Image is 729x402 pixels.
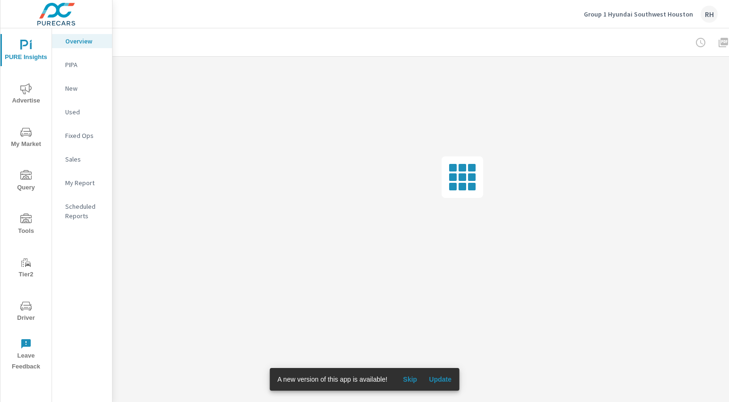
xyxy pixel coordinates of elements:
[3,300,49,324] span: Driver
[52,58,112,72] div: PIPA
[3,83,49,106] span: Advertise
[429,375,451,384] span: Update
[3,214,49,237] span: Tools
[278,376,388,383] span: A new version of this app is available!
[0,28,52,376] div: nav menu
[3,127,49,150] span: My Market
[52,34,112,48] div: Overview
[425,372,455,387] button: Update
[3,170,49,193] span: Query
[52,199,112,223] div: Scheduled Reports
[701,6,718,23] div: RH
[65,36,104,46] p: Overview
[65,202,104,221] p: Scheduled Reports
[399,375,421,384] span: Skip
[65,107,104,117] p: Used
[52,152,112,166] div: Sales
[3,40,49,63] span: PURE Insights
[65,84,104,93] p: New
[65,131,104,140] p: Fixed Ops
[52,176,112,190] div: My Report
[3,257,49,280] span: Tier2
[52,128,112,143] div: Fixed Ops
[65,60,104,69] p: PIPA
[52,105,112,119] div: Used
[584,10,693,18] p: Group 1 Hyundai Southwest Houston
[395,372,425,387] button: Skip
[65,178,104,188] p: My Report
[3,338,49,372] span: Leave Feedback
[52,81,112,95] div: New
[65,154,104,164] p: Sales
